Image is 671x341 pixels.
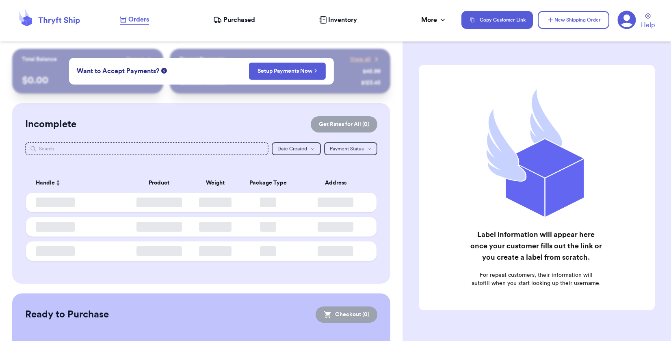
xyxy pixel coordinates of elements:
[350,55,371,63] span: View all
[641,13,655,30] a: Help
[361,79,381,87] div: $ 123.45
[363,67,381,76] div: $ 45.99
[124,173,195,193] th: Product
[213,15,255,25] a: Purchased
[470,229,602,263] h2: Label information will appear here once your customer fills out the link or you create a label fr...
[77,66,159,76] span: Want to Accept Payments?
[421,15,447,25] div: More
[538,11,609,29] button: New Shipping Order
[126,55,154,63] a: Payout
[330,146,364,151] span: Payment Status
[350,55,381,63] a: View all
[55,178,61,188] button: Sort ascending
[25,142,269,155] input: Search
[641,20,655,30] span: Help
[128,15,149,24] span: Orders
[316,306,377,323] button: Checkout (0)
[194,173,236,193] th: Weight
[25,308,109,321] h2: Ready to Purchase
[277,146,307,151] span: Date Created
[470,271,602,287] p: For repeat customers, their information will autofill when you start looking up their username.
[324,142,377,155] button: Payment Status
[120,15,149,25] a: Orders
[272,142,321,155] button: Date Created
[249,63,326,80] button: Setup Payments Now
[180,55,225,63] p: Recent Payments
[36,179,55,187] span: Handle
[319,15,357,25] a: Inventory
[22,74,154,87] p: $ 0.00
[461,11,533,29] button: Copy Customer Link
[126,55,144,63] span: Payout
[258,67,317,75] a: Setup Payments Now
[25,118,76,131] h2: Incomplete
[299,173,377,193] th: Address
[328,15,357,25] span: Inventory
[22,55,57,63] p: Total Balance
[236,173,299,193] th: Package Type
[311,116,377,132] button: Get Rates for All (0)
[223,15,255,25] span: Purchased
